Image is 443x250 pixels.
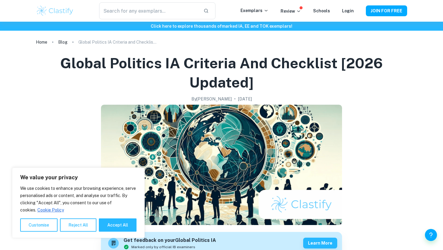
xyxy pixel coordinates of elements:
h6: Get feedback on your Global Politics IA [124,237,216,244]
h6: Click here to explore thousands of marked IA, EE and TOK exemplars ! [1,23,442,29]
p: We value your privacy [20,174,137,181]
a: Login [342,8,354,13]
span: Marked only by official IB examiners [131,244,195,250]
h2: By [PERSON_NAME] [191,96,232,102]
p: We use cookies to enhance your browsing experience, serve personalised ads or content, and analys... [20,185,137,214]
h2: [DATE] [238,96,252,102]
p: Exemplars [240,7,269,14]
input: Search for any exemplars... [99,2,199,19]
a: Schools [313,8,330,13]
button: Learn more [303,238,337,248]
button: Accept All [99,218,137,232]
button: Help and Feedback [425,229,437,241]
a: Home [36,38,47,46]
h1: Global Politics IA Criteria and Checklist [2026 updated] [43,54,400,92]
p: Global Politics IA Criteria and Checklist [2026 updated] [78,39,157,45]
button: Reject All [60,218,96,232]
a: Cookie Policy [37,207,64,213]
p: • [234,96,236,102]
a: Blog [58,38,68,46]
div: We value your privacy [12,168,145,238]
button: JOIN FOR FREE [366,5,407,16]
button: Customise [20,218,58,232]
img: Clastify logo [36,5,74,17]
img: Global Politics IA Criteria and Checklist [2026 updated] cover image [101,105,342,225]
p: Review [281,8,301,14]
